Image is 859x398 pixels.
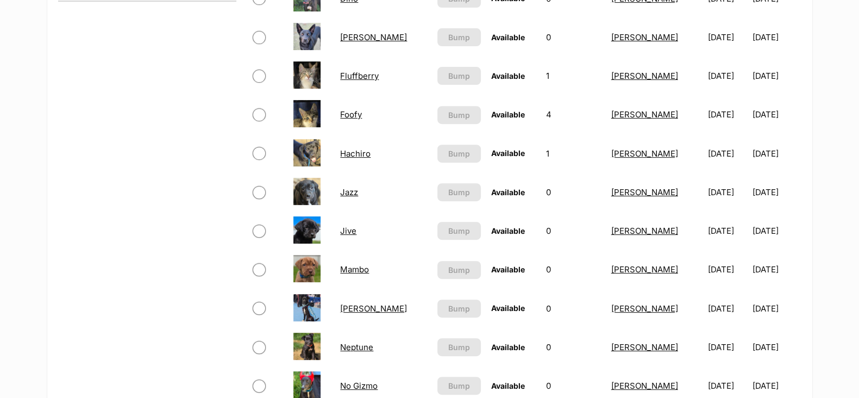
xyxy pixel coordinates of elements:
[704,290,751,327] td: [DATE]
[753,135,800,172] td: [DATE]
[437,377,481,395] button: Bump
[448,32,470,43] span: Bump
[340,303,407,314] a: [PERSON_NAME]
[753,251,800,288] td: [DATE]
[448,264,470,276] span: Bump
[448,225,470,237] span: Bump
[340,226,356,236] a: Jive
[437,261,481,279] button: Bump
[753,96,800,133] td: [DATE]
[753,173,800,211] td: [DATE]
[753,290,800,327] td: [DATE]
[448,186,470,198] span: Bump
[340,32,407,42] a: [PERSON_NAME]
[491,33,524,42] span: Available
[491,226,524,235] span: Available
[340,381,378,391] a: No Gizmo
[437,106,481,124] button: Bump
[437,183,481,201] button: Bump
[704,135,751,172] td: [DATE]
[340,342,373,352] a: Neptune
[541,290,605,327] td: 0
[491,71,524,80] span: Available
[753,57,800,95] td: [DATE]
[704,212,751,250] td: [DATE]
[611,32,678,42] a: [PERSON_NAME]
[340,187,358,197] a: Jazz
[448,380,470,391] span: Bump
[448,303,470,314] span: Bump
[437,222,481,240] button: Bump
[611,381,678,391] a: [PERSON_NAME]
[704,57,751,95] td: [DATE]
[448,70,470,82] span: Bump
[611,148,678,159] a: [PERSON_NAME]
[491,148,524,158] span: Available
[340,109,362,120] a: Foofy
[541,328,605,366] td: 0
[448,341,470,353] span: Bump
[541,173,605,211] td: 0
[611,109,678,120] a: [PERSON_NAME]
[541,96,605,133] td: 4
[491,303,524,313] span: Available
[340,71,379,81] a: Fluffberry
[437,338,481,356] button: Bump
[753,328,800,366] td: [DATE]
[611,71,678,81] a: [PERSON_NAME]
[340,148,371,159] a: Hachiro
[340,264,369,275] a: Mambo
[704,328,751,366] td: [DATE]
[491,343,524,352] span: Available
[541,18,605,56] td: 0
[491,265,524,274] span: Available
[437,300,481,318] button: Bump
[753,18,800,56] td: [DATE]
[437,145,481,163] button: Bump
[491,381,524,390] span: Available
[541,251,605,288] td: 0
[437,28,481,46] button: Bump
[448,148,470,159] span: Bump
[611,303,678,314] a: [PERSON_NAME]
[611,264,678,275] a: [PERSON_NAME]
[704,18,751,56] td: [DATE]
[541,212,605,250] td: 0
[611,226,678,236] a: [PERSON_NAME]
[704,251,751,288] td: [DATE]
[704,96,751,133] td: [DATE]
[541,57,605,95] td: 1
[437,67,481,85] button: Bump
[704,173,751,211] td: [DATE]
[491,188,524,197] span: Available
[491,110,524,119] span: Available
[541,135,605,172] td: 1
[611,342,678,352] a: [PERSON_NAME]
[611,187,678,197] a: [PERSON_NAME]
[753,212,800,250] td: [DATE]
[448,109,470,121] span: Bump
